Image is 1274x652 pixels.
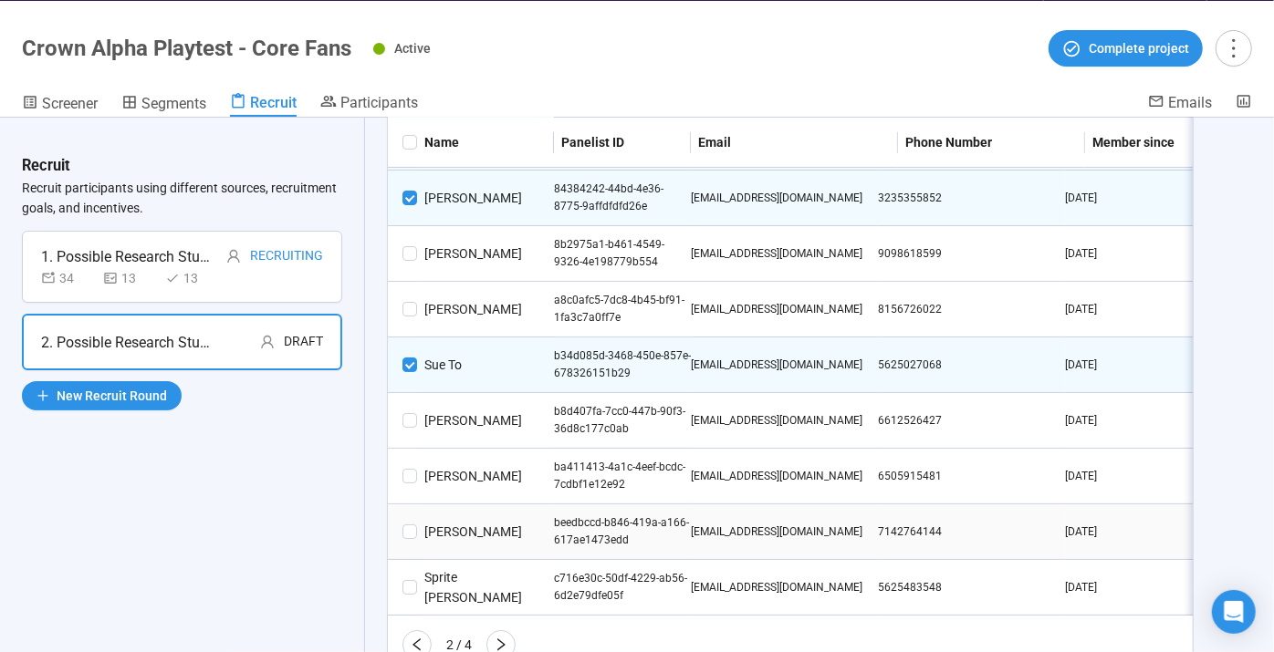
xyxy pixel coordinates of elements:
div: Sue To [417,355,554,375]
span: Complete project [1089,38,1189,58]
div: 6612526427 [878,412,1065,429]
h1: Crown Alpha Playtest - Core Fans [22,36,351,61]
div: [EMAIL_ADDRESS][DOMAIN_NAME] [691,301,878,318]
div: c716e30c-50df-4229-ab56-6d2e79dfe05f [554,570,691,605]
a: Emails [1148,93,1212,115]
div: Open Intercom Messenger [1212,590,1256,634]
div: [DATE] [1065,357,1248,374]
span: Emails [1168,94,1212,111]
th: Phone Number [898,118,1085,168]
div: [PERSON_NAME] [417,410,554,430]
th: Member since [1085,118,1268,168]
div: [PERSON_NAME] [417,243,554,264]
div: [PERSON_NAME] [417,466,554,486]
div: [DATE] [1065,412,1248,429]
div: [DATE] [1065,523,1248,541]
th: Name [417,118,554,168]
div: 3235355852 [878,190,1065,207]
div: 5625027068 [878,357,1065,374]
div: [EMAIL_ADDRESS][DOMAIN_NAME] [691,357,878,374]
span: New Recruit Round [57,386,167,406]
button: Complete project [1049,30,1203,67]
div: ba411413-4a1c-4eef-bcdc-7cdbf1e12e92 [554,459,691,493]
div: 2. Possible Research Study [41,331,214,354]
span: left [410,637,424,652]
span: plus [37,389,49,402]
div: 13 [103,268,158,288]
div: 8156726022 [878,301,1065,318]
div: beedbccd-b846-419a-a166-617ae1473edd [554,514,691,549]
button: plusNew Recruit Round [22,381,182,410]
span: user [226,249,241,264]
span: user [260,335,275,349]
a: Segments [121,93,206,117]
div: 84384242-44bd-4e36-8775-9affdfdfd26e [554,181,691,215]
button: more [1216,30,1252,67]
div: [DATE] [1065,245,1248,263]
div: 13 [165,268,220,288]
span: Participants [340,94,418,111]
div: b34d085d-3468-450e-857e-678326151b29 [554,347,691,382]
div: [PERSON_NAME] [417,299,554,319]
a: Screener [22,93,98,117]
div: 9098618599 [878,245,1065,263]
a: Recruit [230,93,297,117]
a: Participants [320,93,418,115]
div: [EMAIL_ADDRESS][DOMAIN_NAME] [691,412,878,429]
span: Screener [42,95,98,112]
div: Recruiting [250,245,323,268]
span: Active [394,41,431,56]
div: 34 [41,268,96,288]
div: a8c0afc5-7dc8-4b45-bf91-1fa3c7a0ff7e [554,292,691,326]
div: [PERSON_NAME] [417,522,554,542]
span: more [1221,36,1246,60]
div: [EMAIL_ADDRESS][DOMAIN_NAME] [691,579,878,596]
span: Segments [141,95,206,112]
div: [DATE] [1065,301,1248,318]
div: b8d407fa-7cc0-447b-90f3-36d8c177c0ab [554,403,691,438]
div: [DATE] [1065,190,1248,207]
div: [EMAIL_ADDRESS][DOMAIN_NAME] [691,523,878,541]
div: 7142764144 [878,523,1065,541]
div: Sprite [PERSON_NAME] [417,567,554,607]
div: [EMAIL_ADDRESS][DOMAIN_NAME] [691,190,878,207]
th: Email [691,118,898,168]
div: Draft [284,331,323,354]
span: right [494,637,508,652]
p: Recruit participants using different sources, recruitment goals, and incentives. [22,178,342,218]
div: [DATE] [1065,579,1248,596]
h3: Recruit [22,154,70,178]
div: [PERSON_NAME] [417,188,554,208]
div: 6505915481 [878,468,1065,485]
div: 8b2975a1-b461-4549-9326-4e198779b554 [554,236,691,271]
div: [EMAIL_ADDRESS][DOMAIN_NAME] [691,245,878,263]
div: [EMAIL_ADDRESS][DOMAIN_NAME] [691,468,878,485]
div: 1. Possible Research Study [41,245,214,268]
div: 5625483548 [878,579,1065,596]
span: Recruit [250,94,297,111]
div: [DATE] [1065,468,1248,485]
th: Panelist ID [554,118,691,168]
